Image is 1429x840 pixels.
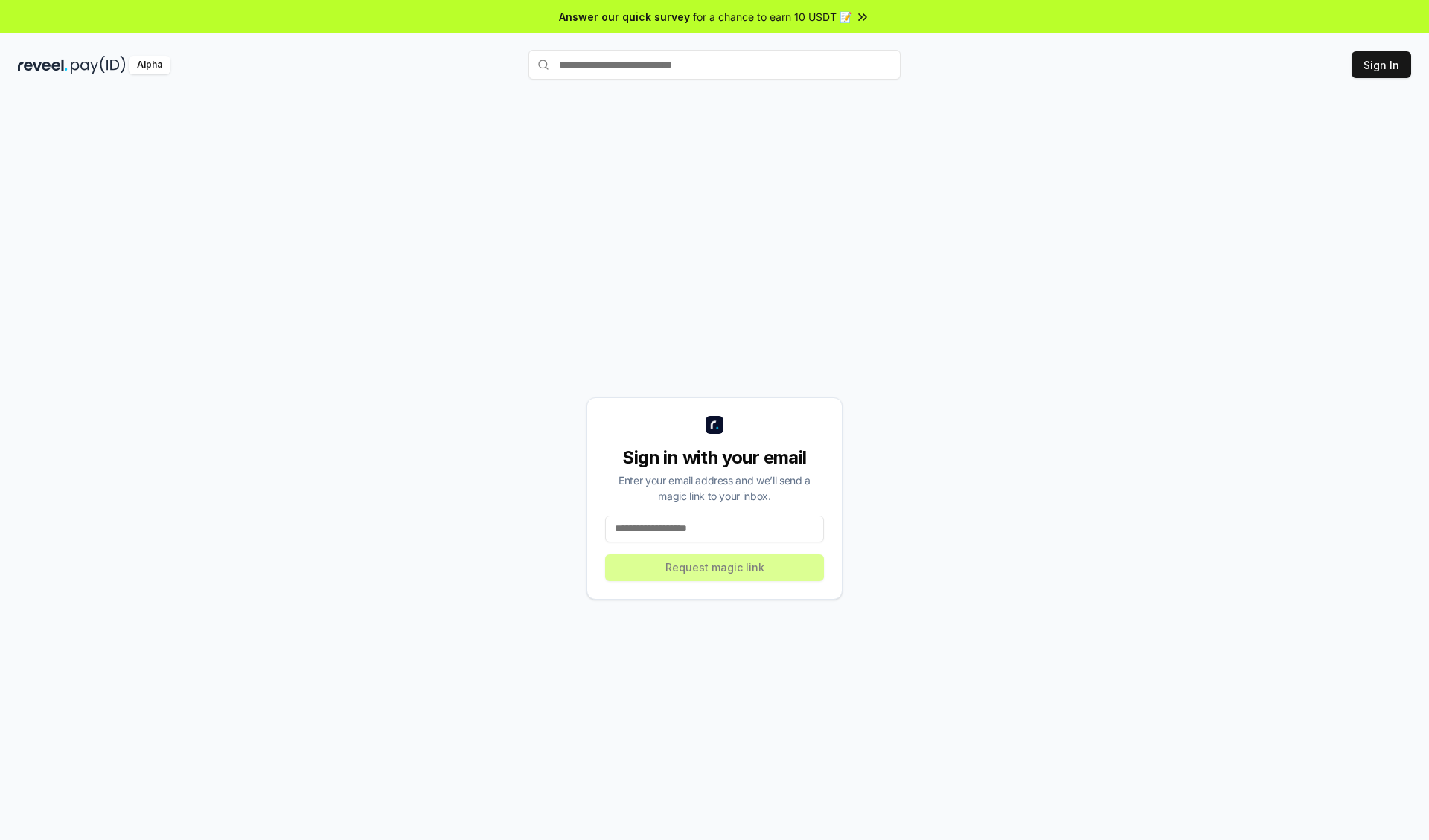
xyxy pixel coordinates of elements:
button: Sign In [1352,51,1411,78]
span: for a chance to earn 10 USDT 📝 [693,9,852,25]
img: logo_small [706,416,723,434]
img: pay_id [71,56,126,74]
img: reveel_dark [18,56,68,74]
div: Enter your email address and we’ll send a magic link to your inbox. [605,472,824,504]
div: Sign in with your email [605,446,824,469]
span: Answer our quick survey [559,9,690,25]
div: Alpha [129,56,170,74]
